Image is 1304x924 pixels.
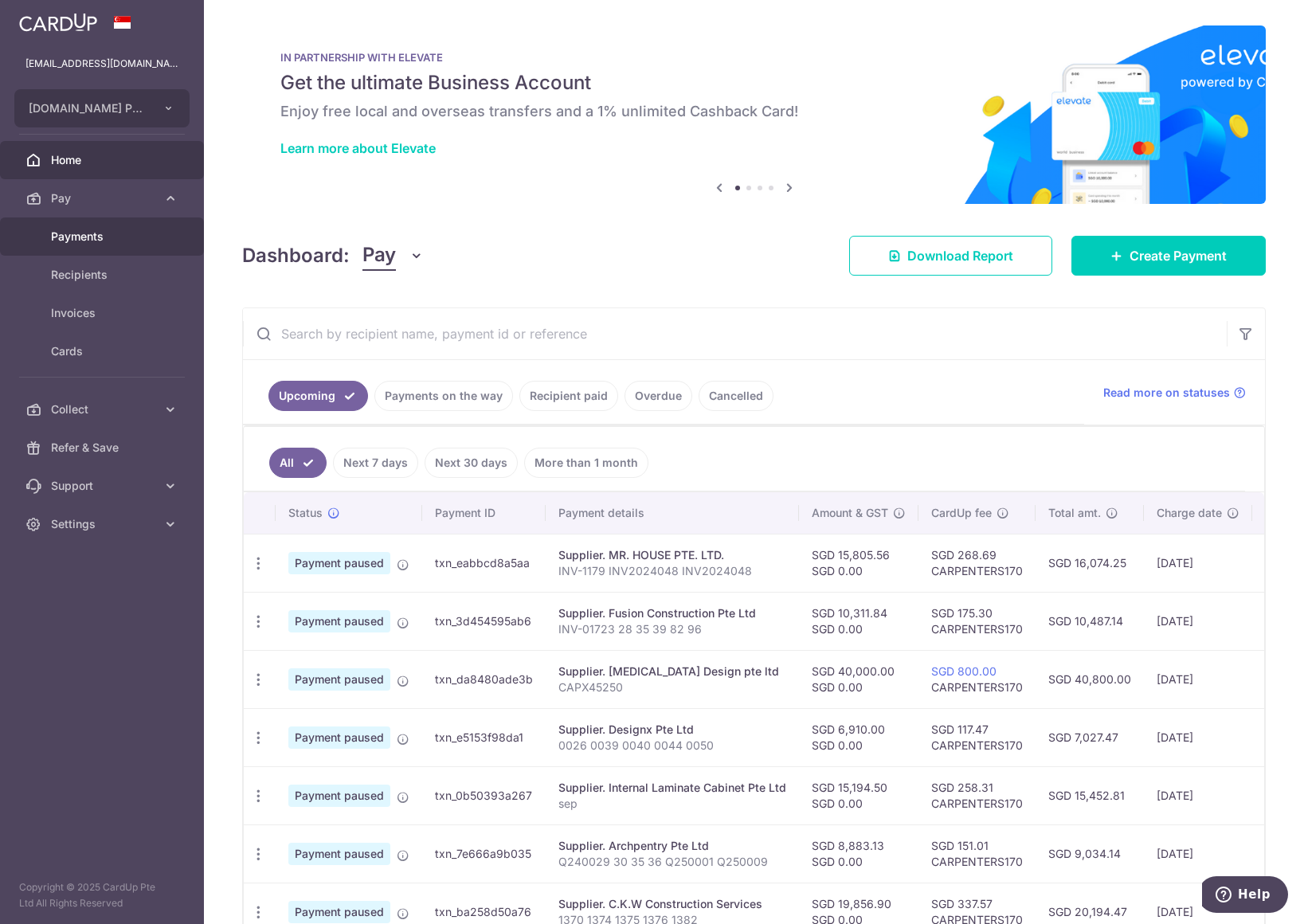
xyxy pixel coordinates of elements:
[422,766,546,824] td: txn_0b50393a267
[918,708,1036,766] td: SGD 117.47 CARPENTERS170
[558,664,786,679] div: Supplier. [MEDICAL_DATA] Design pte ltd
[51,229,156,245] span: Payments
[1103,385,1230,401] span: Read more on statuses
[558,838,786,854] div: Supplier. Archpentry Pte Ltd
[425,448,518,478] a: Next 30 days
[558,738,786,754] p: 0026 0039 0040 0044 0050
[918,824,1036,883] td: SGD 151.01 CARPENTERS170
[1071,236,1266,276] a: Create Payment
[558,605,786,621] div: Supplier. Fusion Construction Pte Ltd
[799,766,918,824] td: SGD 15,194.50 SGD 0.00
[288,552,390,574] span: Payment paused
[519,381,618,411] a: Recipient paid
[1144,650,1252,708] td: [DATE]
[558,796,786,812] p: sep
[931,505,992,521] span: CardUp fee
[374,381,513,411] a: Payments on the way
[422,492,546,534] th: Payment ID
[51,516,156,532] span: Settings
[288,610,390,632] span: Payment paused
[288,505,323,521] span: Status
[558,780,786,796] div: Supplier. Internal Laminate Cabinet Pte Ltd
[280,102,1228,121] h6: Enjoy free local and overseas transfers and a 1% unlimited Cashback Card!
[51,305,156,321] span: Invoices
[558,854,786,870] p: Q240029 30 35 36 Q250001 Q250009
[51,267,156,283] span: Recipients
[1036,708,1144,766] td: SGD 7,027.47
[242,241,350,270] h4: Dashboard:
[1036,766,1144,824] td: SGD 15,452.81
[524,448,648,478] a: More than 1 month
[268,381,368,411] a: Upcoming
[699,381,773,411] a: Cancelled
[51,152,156,168] span: Home
[1036,592,1144,650] td: SGD 10,487.14
[269,448,327,478] a: All
[422,708,546,766] td: txn_e5153f98da1
[931,664,997,678] a: SGD 800.00
[288,901,390,923] span: Payment paused
[799,534,918,592] td: SGD 15,805.56 SGD 0.00
[25,56,178,72] p: [EMAIL_ADDRESS][DOMAIN_NAME]
[51,478,156,494] span: Support
[558,547,786,563] div: Supplier. MR. HOUSE PTE. LTD.
[558,896,786,912] div: Supplier. C.K.W Construction Services
[1144,766,1252,824] td: [DATE]
[558,563,786,579] p: INV-1179 INV2024048 INV2024048
[280,51,1228,64] p: IN PARTNERSHIP WITH ELEVATE
[1036,824,1144,883] td: SGD 9,034.14
[558,722,786,738] div: Supplier. Designx Pte Ltd
[546,492,799,534] th: Payment details
[51,440,156,456] span: Refer & Save
[1157,505,1222,521] span: Charge date
[280,140,436,156] a: Learn more about Elevate
[1202,876,1288,916] iframe: Opens a widget where you can find more information
[288,843,390,865] span: Payment paused
[29,100,147,116] span: [DOMAIN_NAME] PTE. LTD.
[812,505,888,521] span: Amount & GST
[19,13,97,32] img: CardUp
[362,241,396,271] span: Pay
[625,381,692,411] a: Overdue
[918,650,1036,708] td: CARPENTERS170
[422,592,546,650] td: txn_3d454595ab6
[907,246,1013,265] span: Download Report
[1130,246,1227,265] span: Create Payment
[799,592,918,650] td: SGD 10,311.84 SGD 0.00
[918,592,1036,650] td: SGD 175.30 CARPENTERS170
[1144,708,1252,766] td: [DATE]
[1048,505,1101,521] span: Total amt.
[799,708,918,766] td: SGD 6,910.00 SGD 0.00
[1144,592,1252,650] td: [DATE]
[918,766,1036,824] td: SGD 258.31 CARPENTERS170
[558,679,786,695] p: CAPX45250
[243,308,1227,359] input: Search by recipient name, payment id or reference
[849,236,1052,276] a: Download Report
[918,534,1036,592] td: SGD 268.69 CARPENTERS170
[422,824,546,883] td: txn_7e666a9b035
[1036,534,1144,592] td: SGD 16,074.25
[1144,534,1252,592] td: [DATE]
[799,824,918,883] td: SGD 8,883.13 SGD 0.00
[1036,650,1144,708] td: SGD 40,800.00
[288,785,390,807] span: Payment paused
[422,650,546,708] td: txn_da8480ade3b
[333,448,418,478] a: Next 7 days
[362,241,424,271] button: Pay
[799,650,918,708] td: SGD 40,000.00 SGD 0.00
[242,25,1266,204] img: Renovation banner
[14,89,190,127] button: [DOMAIN_NAME] PTE. LTD.
[51,401,156,417] span: Collect
[558,621,786,637] p: INV-01723 28 35 39 82 96
[51,343,156,359] span: Cards
[288,726,390,749] span: Payment paused
[422,534,546,592] td: txn_eabbcd8a5aa
[51,190,156,206] span: Pay
[1144,824,1252,883] td: [DATE]
[288,668,390,691] span: Payment paused
[280,70,1228,96] h5: Get the ultimate Business Account
[1103,385,1246,401] a: Read more on statuses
